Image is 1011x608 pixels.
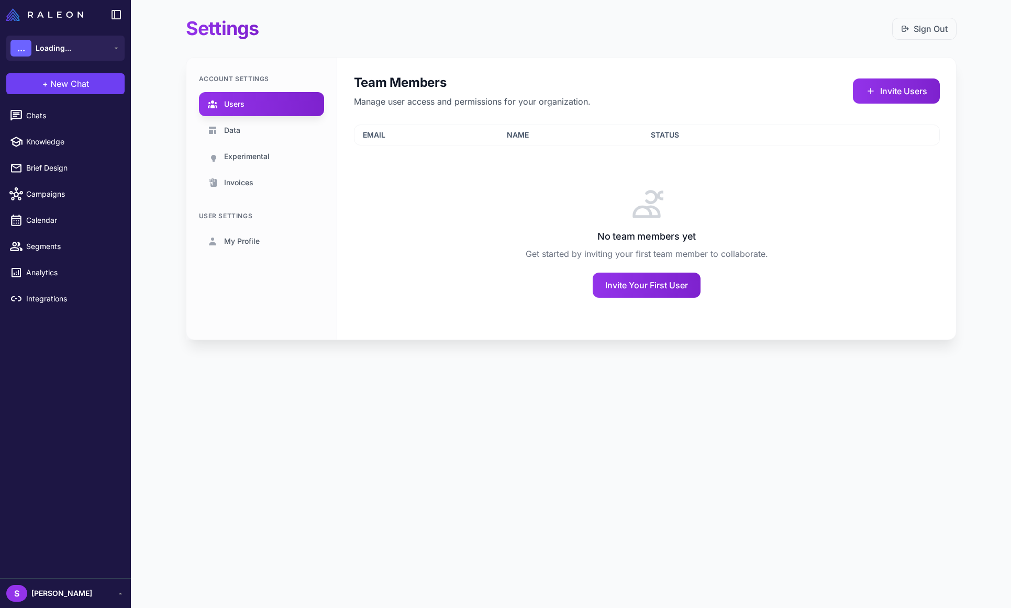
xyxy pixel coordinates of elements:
a: Integrations [4,288,127,310]
span: Knowledge [26,136,118,148]
img: Raleon Logo [6,8,83,21]
div: Account Settings [199,74,324,84]
span: Loading... [36,42,71,54]
span: + [42,77,48,90]
button: Invite Your First User [593,273,701,298]
a: Users [199,92,324,116]
span: Status [651,129,679,141]
h3: No team members yet [354,229,940,243]
a: Calendar [4,209,127,231]
a: Knowledge [4,131,127,153]
span: [PERSON_NAME] [31,588,92,599]
a: Sign Out [901,22,948,35]
a: Chats [4,105,127,127]
span: Experimental [224,151,270,162]
a: My Profile [199,229,324,253]
span: Chats [26,110,118,121]
a: Experimental [199,144,324,168]
span: Campaigns [26,188,118,200]
span: Integrations [26,293,118,305]
div: User Settings [199,211,324,221]
span: Users [224,98,245,110]
span: Invoices [224,177,253,188]
span: Data [224,125,240,136]
p: Manage user access and permissions for your organization. [354,95,591,108]
span: Name [507,129,529,141]
a: Data [199,118,324,142]
button: Sign Out [892,18,957,40]
button: ...Loading... [6,36,125,61]
div: ... [10,40,31,57]
span: Analytics [26,267,118,278]
span: Segments [26,241,118,252]
h2: Team Members [354,74,591,91]
button: +New Chat [6,73,125,94]
a: Invoices [199,171,324,195]
a: Analytics [4,262,127,284]
a: Raleon Logo [6,8,87,21]
h1: Settings [186,17,259,40]
a: Segments [4,235,127,257]
span: Brief Design [26,162,118,174]
button: Invite Users [853,78,940,104]
span: Email [363,129,385,141]
a: Campaigns [4,183,127,205]
span: My Profile [224,235,260,247]
a: Brief Design [4,157,127,179]
span: New Chat [50,77,89,90]
p: Get started by inviting your first team member to collaborate. [354,247,940,260]
span: Calendar [26,215,118,226]
div: S [6,585,27,602]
